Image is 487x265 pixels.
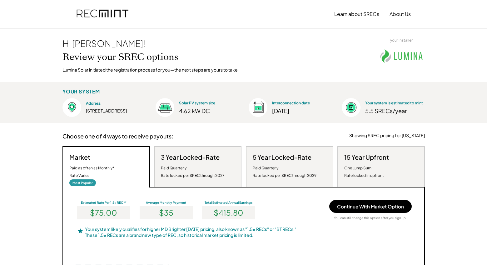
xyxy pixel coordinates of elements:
[140,206,193,219] div: $35
[344,153,389,161] h3: 15 Year Upfront
[272,101,327,106] div: Interconnection date
[77,206,130,219] div: $75.00
[253,153,311,161] h3: 5 Year Locked-Rate
[86,108,141,114] div: [STREET_ADDRESS]
[86,101,141,106] div: Address
[69,164,114,179] div: Paid as often as Monthly* Rate Varies
[62,38,145,49] div: Hi [PERSON_NAME]!
[390,8,411,20] button: About Us
[76,200,132,205] div: Estimated Rate Per 1.5x REC**
[365,107,425,114] div: 5.5 SRECs/year
[156,98,174,117] img: Size%403x.png
[138,200,194,205] div: Average Monthly Payment
[77,3,128,25] img: recmint-logotype%403x.png
[342,98,360,117] img: Estimated%403x.png
[349,132,425,139] div: Showing SREC pricing for [US_STATE]
[62,98,81,117] img: Location%403x.png
[62,52,178,63] h2: Review your SREC options
[365,101,423,106] div: Your system is estimated to mint
[272,107,327,114] div: [DATE]
[69,153,90,161] h3: Market
[253,164,316,179] div: Paid Quarterly Rate locked per SREC through 2029
[344,164,384,179] div: One Lump Sum Rate locked in upfront
[161,153,220,161] h3: 3 Year Locked-Rate
[161,164,225,179] div: Paid Quarterly Rate locked per SREC through 2027
[334,216,407,220] div: You can still change this option after you sign up.
[179,101,234,106] div: Solar PV system size
[390,38,413,43] div: your installer
[62,132,173,140] h3: Choose one of 4 ways to receive payouts:
[179,107,234,114] div: 4.62 kW DC
[334,8,379,20] button: Learn about SRECs
[85,226,296,238] div: Your system likely qualifies for higher MD Brighter [DATE] pricing, also known as "1.5x RECs" or ...
[202,206,255,219] div: $415.80
[201,200,257,205] div: Total Estimated Annual Earnings
[378,44,425,68] img: lumina.png
[62,88,100,95] div: YOUR SYSTEM
[249,98,267,117] img: Interconnection%403x.png
[69,179,96,186] div: Most Popular
[62,67,238,73] div: Lumina Solar initiated the registration process for you—the next steps are yours to take
[329,200,412,213] button: Continue With Market Option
